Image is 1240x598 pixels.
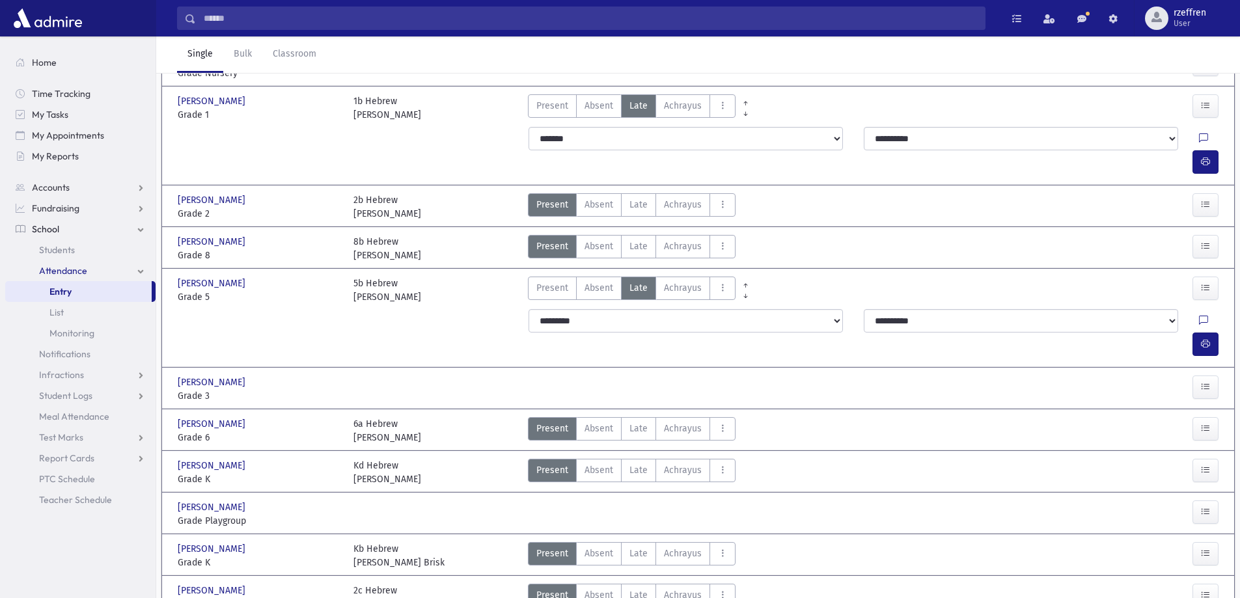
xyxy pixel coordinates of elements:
[528,94,736,122] div: AttTypes
[664,463,702,477] span: Achrayus
[536,547,568,560] span: Present
[178,207,340,221] span: Grade 2
[178,417,248,431] span: [PERSON_NAME]
[536,198,568,211] span: Present
[536,463,568,477] span: Present
[49,286,72,297] span: Entry
[178,290,340,304] span: Grade 5
[5,260,156,281] a: Attendance
[664,547,702,560] span: Achrayus
[178,459,248,472] span: [PERSON_NAME]
[353,235,421,262] div: 8b Hebrew [PERSON_NAME]
[5,427,156,448] a: Test Marks
[5,219,156,239] a: School
[1174,8,1206,18] span: rzeffren
[5,364,156,385] a: Infractions
[528,235,736,262] div: AttTypes
[5,469,156,489] a: PTC Schedule
[5,406,156,427] a: Meal Attendance
[353,459,421,486] div: Kd Hebrew [PERSON_NAME]
[5,198,156,219] a: Fundraising
[32,129,104,141] span: My Appointments
[178,108,340,122] span: Grade 1
[5,146,156,167] a: My Reports
[178,500,248,514] span: [PERSON_NAME]
[223,36,262,73] a: Bulk
[178,375,248,389] span: [PERSON_NAME]
[178,249,340,262] span: Grade 8
[629,422,648,435] span: Late
[39,473,95,485] span: PTC Schedule
[39,348,90,360] span: Notifications
[178,431,340,444] span: Grade 6
[5,302,156,323] a: List
[629,198,648,211] span: Late
[629,99,648,113] span: Late
[178,556,340,569] span: Grade K
[664,422,702,435] span: Achrayus
[10,5,85,31] img: AdmirePro
[629,547,648,560] span: Late
[528,277,736,304] div: AttTypes
[5,177,156,198] a: Accounts
[32,202,79,214] span: Fundraising
[528,542,736,569] div: AttTypes
[353,417,421,444] div: 6a Hebrew [PERSON_NAME]
[49,327,94,339] span: Monitoring
[39,369,84,381] span: Infractions
[262,36,327,73] a: Classroom
[39,411,109,422] span: Meal Attendance
[39,494,112,506] span: Teacher Schedule
[5,385,156,406] a: Student Logs
[39,244,75,256] span: Students
[664,99,702,113] span: Achrayus
[528,417,736,444] div: AttTypes
[536,422,568,435] span: Present
[32,109,68,120] span: My Tasks
[536,239,568,253] span: Present
[5,281,152,302] a: Entry
[178,94,248,108] span: [PERSON_NAME]
[629,239,648,253] span: Late
[664,198,702,211] span: Achrayus
[585,198,613,211] span: Absent
[32,57,57,68] span: Home
[585,99,613,113] span: Absent
[5,125,156,146] a: My Appointments
[39,390,92,401] span: Student Logs
[5,52,156,73] a: Home
[178,514,340,528] span: Grade Playgroup
[528,193,736,221] div: AttTypes
[178,235,248,249] span: [PERSON_NAME]
[5,448,156,469] a: Report Cards
[5,83,156,104] a: Time Tracking
[629,463,648,477] span: Late
[5,344,156,364] a: Notifications
[39,452,94,464] span: Report Cards
[5,104,156,125] a: My Tasks
[39,431,83,443] span: Test Marks
[536,99,568,113] span: Present
[629,281,648,295] span: Late
[178,542,248,556] span: [PERSON_NAME]
[353,94,421,122] div: 1b Hebrew [PERSON_NAME]
[353,542,445,569] div: Kb Hebrew [PERSON_NAME] Brisk
[39,265,87,277] span: Attendance
[536,281,568,295] span: Present
[49,306,64,318] span: List
[5,489,156,510] a: Teacher Schedule
[353,277,421,304] div: 5b Hebrew [PERSON_NAME]
[32,182,70,193] span: Accounts
[585,239,613,253] span: Absent
[1174,18,1206,29] span: User
[32,150,79,162] span: My Reports
[353,193,421,221] div: 2b Hebrew [PERSON_NAME]
[32,88,90,100] span: Time Tracking
[585,422,613,435] span: Absent
[664,281,702,295] span: Achrayus
[585,547,613,560] span: Absent
[664,239,702,253] span: Achrayus
[32,223,59,235] span: School
[5,323,156,344] a: Monitoring
[585,281,613,295] span: Absent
